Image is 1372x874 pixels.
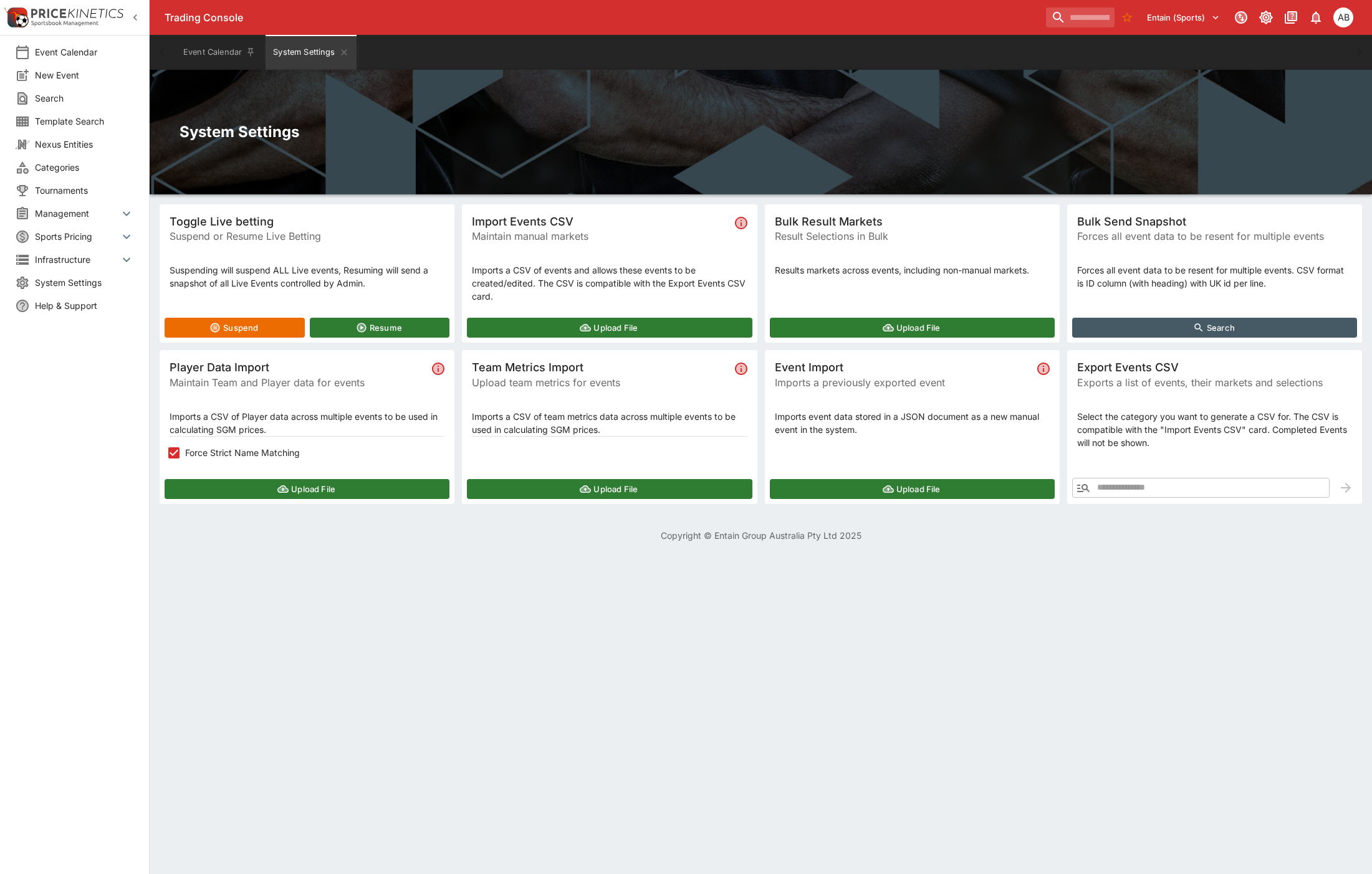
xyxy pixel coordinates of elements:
[35,184,134,197] span: Tournaments
[1280,6,1302,29] button: Documentation
[31,9,123,18] img: PriceKinetics
[472,375,729,390] span: Upload team metrics for events
[467,318,752,338] button: Upload File
[1230,6,1252,29] button: Connected to PK
[1305,6,1327,29] button: Notifications
[35,207,119,220] span: Management
[176,35,263,70] button: Event Calendar
[35,115,134,128] span: Template Search
[35,45,134,59] span: Event Calendar
[775,360,1032,374] span: Event Import
[775,264,1050,277] p: Results markets across events, including non-manual markets.
[170,214,444,229] span: Toggle Live betting
[170,360,427,374] span: Player Data Import
[35,253,119,266] span: Infrastructure
[1077,264,1352,290] p: Forces all event data to be resent for multiple events. CSV format is ID column (with heading) wi...
[467,479,752,499] button: Upload File
[1117,7,1137,27] button: No Bookmarks
[35,138,134,151] span: Nexus Entities
[472,360,729,374] span: Team Metrics Import
[35,92,134,105] span: Search
[310,318,450,338] button: Resume
[1077,360,1352,374] span: Export Events CSV
[35,276,134,289] span: System Settings
[1046,7,1115,27] input: search
[165,479,449,499] button: Upload File
[4,5,29,30] img: PriceKinetics Logo
[35,69,134,82] span: New Event
[266,35,356,70] button: System Settings
[35,230,119,243] span: Sports Pricing
[770,479,1055,499] button: Upload File
[775,375,1032,390] span: Imports a previously exported event
[165,318,305,338] button: Suspend
[472,264,747,303] p: Imports a CSV of events and allows these events to be created/edited. The CSV is compatible with ...
[1330,4,1357,31] button: Alex Bothe
[31,21,98,26] img: Sportsbook Management
[165,11,1041,24] div: Trading Console
[35,161,134,174] span: Categories
[1333,7,1353,27] div: Alex Bothe
[775,214,1050,229] span: Bulk Result Markets
[1077,410,1352,449] p: Select the category you want to generate a CSV for. The CSV is compatible with the "Import Events...
[775,229,1050,244] span: Result Selections in Bulk
[775,410,1050,436] p: Imports event data stored in a JSON document as a new manual event in the system.
[472,229,729,244] span: Maintain manual markets
[1077,229,1352,244] span: Forces all event data to be resent for multiple events
[1255,6,1277,29] button: Toggle light/dark mode
[1139,7,1227,27] button: Select Tenant
[35,299,134,312] span: Help & Support
[770,318,1055,338] button: Upload File
[1072,318,1357,338] button: Search
[170,229,444,244] span: Suspend or Resume Live Betting
[472,410,747,436] p: Imports a CSV of team metrics data across multiple events to be used in calculating SGM prices.
[150,529,1372,542] p: Copyright © Entain Group Australia Pty Ltd 2025
[170,375,427,390] span: Maintain Team and Player data for events
[170,410,444,436] p: Imports a CSV of Player data across multiple events to be used in calculating SGM prices.
[472,214,729,229] span: Import Events CSV
[185,446,300,459] span: Force Strict Name Matching
[1077,375,1352,390] span: Exports a list of events, their markets and selections
[1077,214,1352,229] span: Bulk Send Snapshot
[180,122,1342,141] h2: System Settings
[170,264,444,290] p: Suspending will suspend ALL Live events, Resuming will send a snapshot of all Live Events control...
